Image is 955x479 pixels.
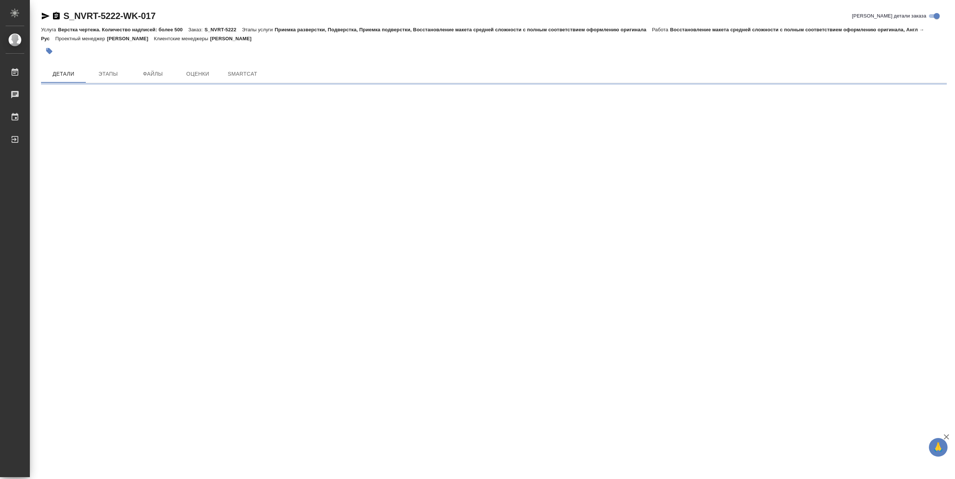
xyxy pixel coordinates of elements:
[154,36,210,41] p: Клиентские менеджеры
[225,69,260,79] span: SmartCat
[41,27,58,32] p: Услуга
[242,27,275,32] p: Этапы услуги
[188,27,204,32] p: Заказ:
[929,438,948,457] button: 🙏
[52,12,61,21] button: Скопировать ссылку
[41,12,50,21] button: Скопировать ссылку для ЯМессенджера
[55,36,107,41] p: Проектный менеджер
[41,43,57,59] button: Добавить тэг
[210,36,257,41] p: [PERSON_NAME]
[46,69,81,79] span: Детали
[107,36,154,41] p: [PERSON_NAME]
[275,27,652,32] p: Приемка разверстки, Подверстка, Приемка подверстки, Восстановление макета средней сложности с пол...
[852,12,926,20] span: [PERSON_NAME] детали заказа
[652,27,670,32] p: Работа
[63,11,156,21] a: S_NVRT-5222-WK-017
[180,69,216,79] span: Оценки
[135,69,171,79] span: Файлы
[932,439,945,455] span: 🙏
[204,27,242,32] p: S_NVRT-5222
[58,27,188,32] p: Верстка чертежа. Количество надписей: более 500
[90,69,126,79] span: Этапы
